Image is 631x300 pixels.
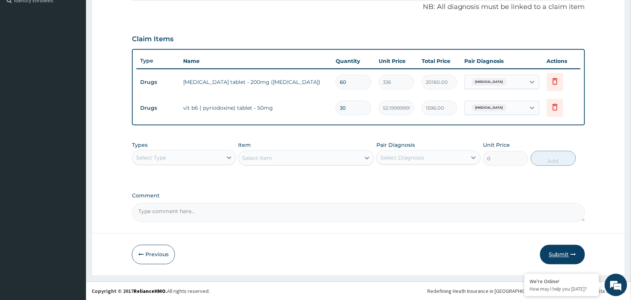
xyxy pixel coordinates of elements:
[376,141,415,149] label: Pair Diagnosis
[428,288,625,295] div: Redefining Heath Insurance in [GEOGRAPHIC_DATA] using Telemedicine and Data Science!
[332,54,375,69] th: Quantity
[136,75,179,89] td: Drugs
[132,142,148,148] label: Types
[375,54,418,69] th: Unit Price
[530,278,594,285] div: We're Online!
[472,78,507,86] span: [MEDICAL_DATA]
[4,204,142,231] textarea: Type your message and hit 'Enter'
[461,54,543,69] th: Pair Diagnosis
[132,193,585,199] label: Comment
[179,75,332,90] td: [MEDICAL_DATA] tablet - 200mg ([MEDICAL_DATA])
[472,104,507,112] span: [MEDICAL_DATA]
[418,54,461,69] th: Total Price
[14,37,30,56] img: d_794563401_company_1708531726252_794563401
[530,286,594,292] p: How may I help you today?
[483,141,510,149] label: Unit Price
[43,94,103,170] span: We're online!
[136,154,166,161] div: Select Type
[540,245,585,264] button: Submit
[132,35,173,43] h3: Claim Items
[381,154,424,161] div: Select Diagnosis
[136,101,179,115] td: Drugs
[179,100,332,115] td: vit b6 ( pyriodoxine) tablet - 50mg
[132,2,585,12] p: NB: All diagnosis must be linked to a claim item
[531,151,576,166] button: Add
[238,141,251,149] label: Item
[179,54,332,69] th: Name
[39,42,126,52] div: Chat with us now
[123,4,141,22] div: Minimize live chat window
[132,245,175,264] button: Previous
[92,288,167,295] strong: Copyright © 2017 .
[136,54,179,68] th: Type
[543,54,581,69] th: Actions
[133,288,166,295] a: RelianceHMO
